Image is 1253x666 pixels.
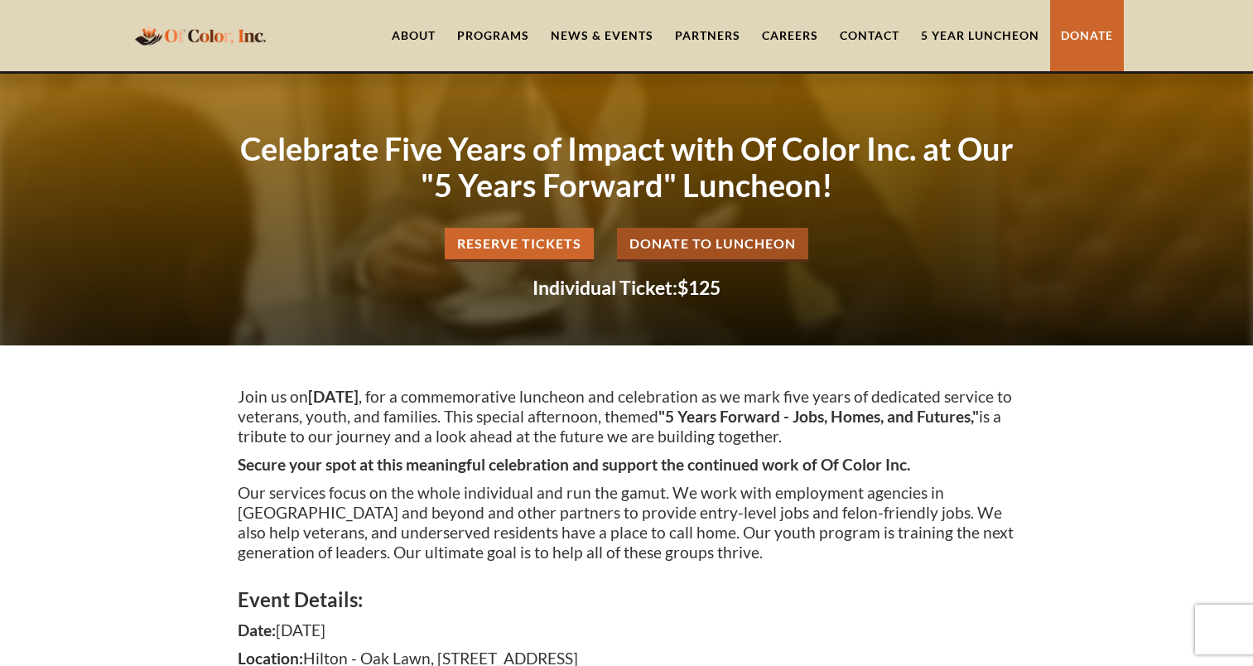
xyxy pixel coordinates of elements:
strong: [DATE] [308,387,359,406]
strong: Celebrate Five Years of Impact with Of Color Inc. at Our "5 Years Forward" Luncheon! [240,129,1014,204]
strong: Event Details: [238,587,363,611]
a: Donate to Luncheon [617,228,808,262]
div: Programs [457,27,529,44]
a: home [130,16,271,55]
h2: $125 [238,278,1016,297]
p: [DATE] [238,620,1016,640]
strong: Date: [238,620,276,639]
strong: "5 Years Forward - Jobs, Homes, and Futures," [658,407,979,426]
p: Join us on , for a commemorative luncheon and celebration as we mark five years of dedicated serv... [238,387,1016,446]
a: Reserve Tickets [445,228,594,262]
p: Our services focus on the whole individual and run the gamut. We work with employment agencies in... [238,483,1016,562]
strong: Secure your spot at this meaningful celebration and support the continued work of Of Color Inc. [238,455,910,474]
strong: Individual Ticket: [533,276,677,299]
